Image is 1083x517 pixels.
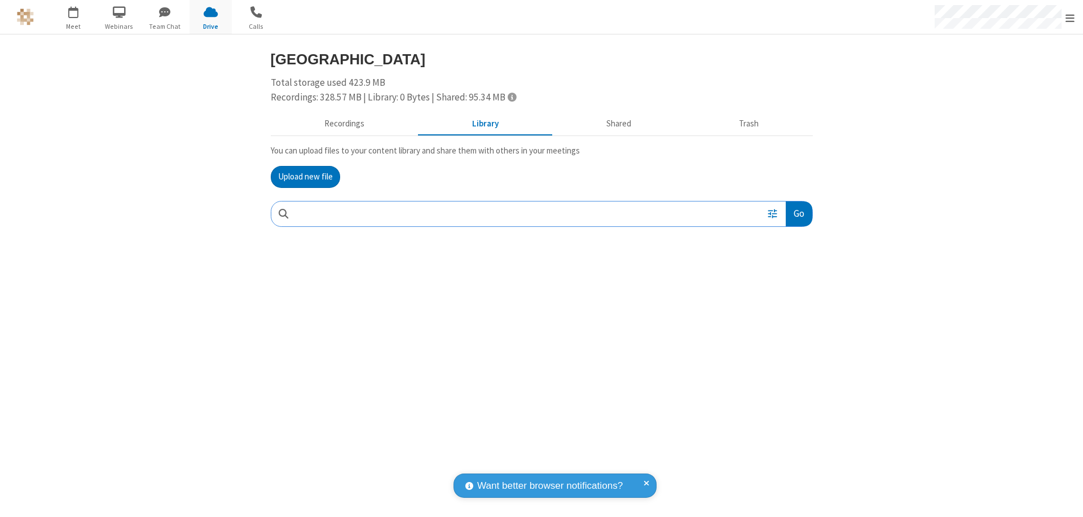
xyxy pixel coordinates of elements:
[271,144,813,157] p: You can upload files to your content library and share them with others in your meetings
[98,21,140,32] span: Webinars
[17,8,34,25] img: QA Selenium DO NOT DELETE OR CHANGE
[235,21,278,32] span: Calls
[271,166,340,189] button: Upload new file
[190,21,232,32] span: Drive
[419,113,553,135] button: Content library
[52,21,95,32] span: Meet
[685,113,813,135] button: Trash
[271,113,419,135] button: Recorded meetings
[477,479,623,493] span: Want better browser notifications?
[271,51,813,67] h3: [GEOGRAPHIC_DATA]
[786,201,812,227] button: Go
[144,21,186,32] span: Team Chat
[508,92,516,102] span: Totals displayed include files that have been moved to the trash.
[271,76,813,104] div: Total storage used 423.9 MB
[271,90,813,105] div: Recordings: 328.57 MB | Library: 0 Bytes | Shared: 95.34 MB
[553,113,685,135] button: Shared during meetings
